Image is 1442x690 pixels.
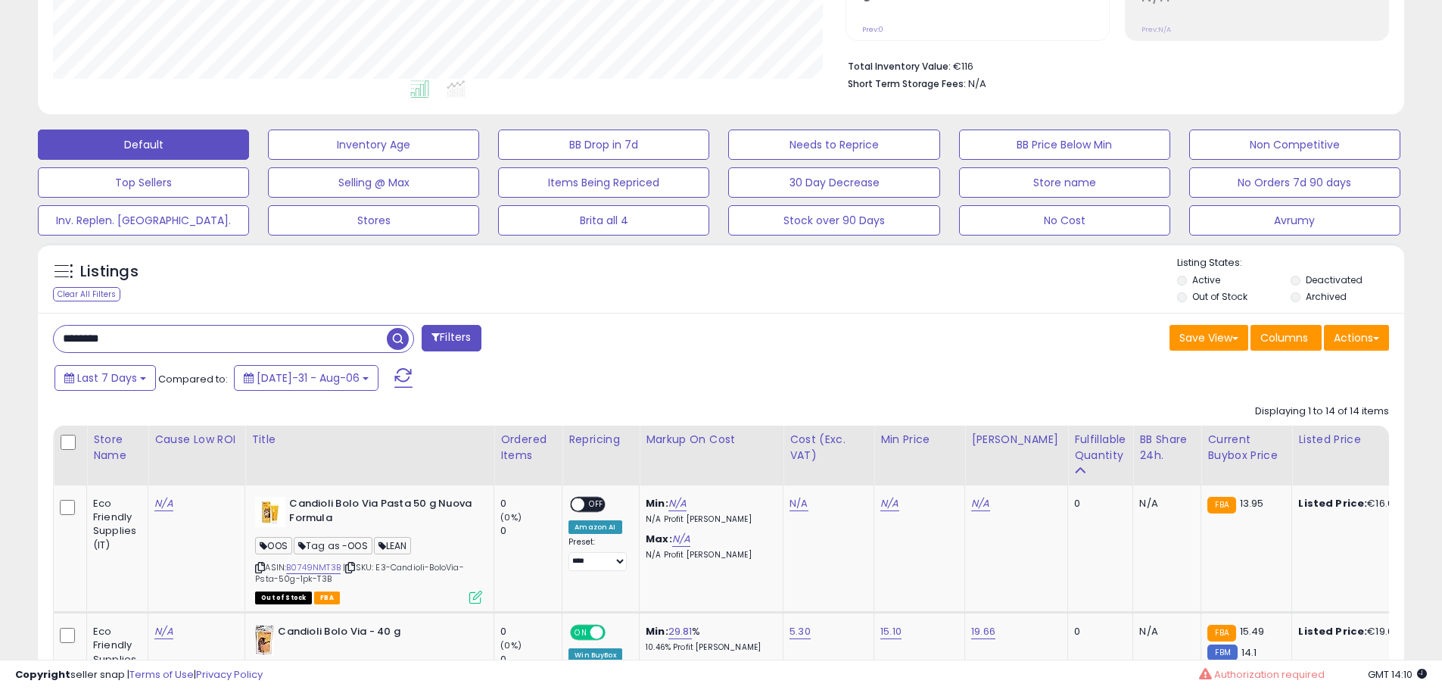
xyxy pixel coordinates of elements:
[15,667,70,682] strong: Copyright
[500,639,522,651] small: (0%)
[93,497,136,552] div: Eco Friendly Supplies (IT)
[568,432,633,448] div: Repricing
[1298,497,1424,510] div: €16.00
[500,524,562,538] div: 0
[1139,432,1194,464] div: BB Share 24h.
[672,532,690,547] a: N/A
[1207,432,1285,464] div: Current Buybox Price
[584,498,609,511] span: OFF
[154,496,173,511] a: N/A
[1298,432,1429,448] div: Listed Price
[1189,167,1400,198] button: No Orders 7d 90 days
[234,365,378,391] button: [DATE]-31 - Aug-06
[53,287,120,301] div: Clear All Filters
[646,496,668,510] b: Min:
[158,372,228,386] span: Compared to:
[1141,25,1171,34] small: Prev: N/A
[268,130,479,160] button: Inventory Age
[1240,496,1264,510] span: 13.95
[1306,273,1363,286] label: Deactivated
[77,370,137,386] span: Last 7 Days
[1189,130,1400,160] button: Non Competitive
[294,537,372,554] span: Tag as -OOS
[289,497,473,529] b: Candioli Bolo Via Pasta 50 g Nuova Formula
[278,625,462,643] b: Candioli Bolo Via - 40 g
[1192,273,1220,286] label: Active
[862,25,883,34] small: Prev: 0
[498,130,709,160] button: BB Drop in 7d
[255,561,464,584] span: | SKU: E3-Candioli-BoloVia-Psta-50g-1pk-T3B
[1207,497,1235,514] small: FBA
[374,537,412,554] span: LEAN
[257,370,360,386] span: [DATE]-31 - Aug-06
[1260,330,1308,345] span: Columns
[55,365,156,391] button: Last 7 Days
[154,624,173,639] a: N/A
[1074,625,1121,638] div: 0
[1250,325,1322,351] button: Columns
[1074,432,1126,464] div: Fulfillable Quantity
[728,167,939,198] button: 30 Day Decrease
[251,432,487,448] div: Title
[848,77,966,90] b: Short Term Storage Fees:
[572,626,590,639] span: ON
[668,496,687,511] a: N/A
[728,130,939,160] button: Needs to Reprice
[196,667,263,682] a: Privacy Policy
[646,432,777,448] div: Markup on Cost
[1192,290,1247,303] label: Out of Stock
[880,432,958,448] div: Min Price
[1240,624,1265,638] span: 15.49
[38,205,249,236] button: Inv. Replen. [GEOGRAPHIC_DATA].
[1214,667,1325,682] span: Authorization required
[959,205,1170,236] button: No Cost
[968,76,986,91] span: N/A
[80,261,139,283] h5: Listings
[728,205,939,236] button: Stock over 90 Days
[255,497,285,527] img: 414Jfwpjd7L._SL40_.jpg
[568,520,621,534] div: Amazon AI
[971,432,1061,448] div: [PERSON_NAME]
[640,426,783,485] th: The percentage added to the cost of goods (COGS) that forms the calculator for Min & Max prices.
[1207,625,1235,642] small: FBA
[268,205,479,236] button: Stores
[1324,325,1389,351] button: Actions
[971,624,995,639] a: 19.66
[1139,625,1189,638] div: N/A
[500,511,522,523] small: (0%)
[646,532,672,546] b: Max:
[1189,205,1400,236] button: Avrumy
[790,432,867,464] div: Cost (Exc. VAT)
[880,496,899,511] a: N/A
[1207,645,1237,660] small: FBM
[500,497,562,510] div: 0
[38,167,249,198] button: Top Sellers
[1177,256,1404,270] p: Listing States:
[498,167,709,198] button: Items Being Repriced
[1255,404,1389,419] div: Displaying 1 to 14 of 14 items
[500,432,556,464] div: Ordered Items
[15,668,263,682] div: seller snap | |
[1169,325,1248,351] button: Save View
[1298,624,1367,638] b: Listed Price:
[646,642,771,653] p: 10.46% Profit [PERSON_NAME]
[154,432,238,448] div: Cause Low ROI
[422,325,481,351] button: Filters
[93,432,142,464] div: Store Name
[255,497,482,602] div: ASIN:
[1074,497,1121,510] div: 0
[1306,290,1347,303] label: Archived
[38,130,249,160] button: Default
[129,667,194,682] a: Terms of Use
[268,167,479,198] button: Selling @ Max
[848,56,1378,74] li: €116
[603,626,628,639] span: OFF
[1368,667,1427,682] span: 2025-08-14 14:10 GMT
[255,625,274,655] img: 418dcJ-u3AL._SL40_.jpg
[880,624,902,639] a: 15.10
[498,205,709,236] button: Brita all 4
[255,537,292,554] span: OOS
[848,60,951,73] b: Total Inventory Value:
[646,625,771,653] div: %
[1139,497,1189,510] div: N/A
